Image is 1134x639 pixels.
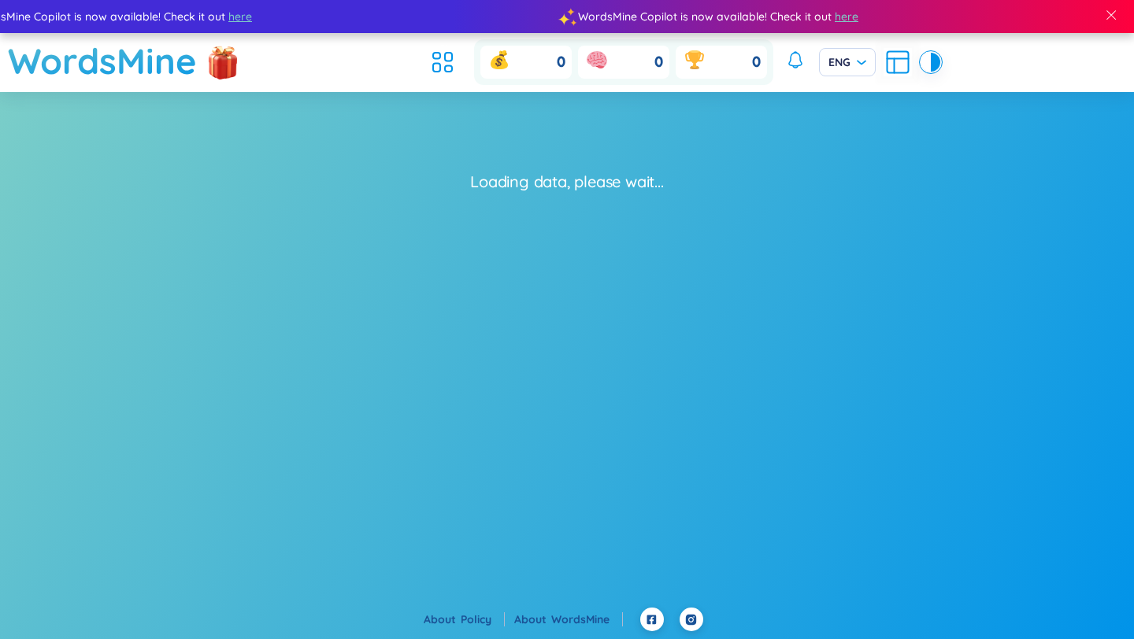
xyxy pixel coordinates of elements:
[752,53,761,72] span: 0
[557,53,565,72] span: 0
[470,171,663,193] div: Loading data, please wait...
[828,54,866,70] span: ENG
[207,38,239,85] img: flashSalesIcon.a7f4f837.png
[226,8,250,25] span: here
[514,611,623,628] div: About
[551,612,623,626] a: WordsMine
[8,33,197,89] a: WordsMine
[424,611,505,628] div: About
[461,612,505,626] a: Policy
[832,8,856,25] span: here
[654,53,663,72] span: 0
